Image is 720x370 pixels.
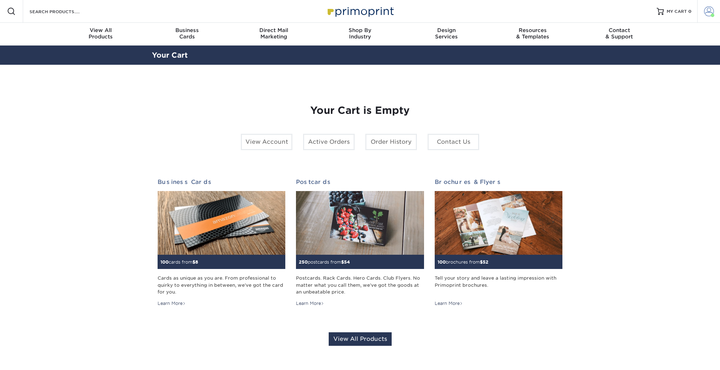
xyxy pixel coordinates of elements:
div: & Templates [489,27,576,40]
a: View Account [241,134,292,150]
div: Products [58,27,144,40]
input: SEARCH PRODUCTS..... [29,7,98,16]
div: Learn More [435,300,463,307]
div: Learn More [158,300,186,307]
div: Postcards. Rack Cards. Hero Cards. Club Flyers. No matter what you call them, we've got the goods... [296,275,424,295]
div: Cards as unique as you are. From professional to quirky to everything in between, we've got the c... [158,275,285,295]
span: Resources [489,27,576,33]
a: Resources& Templates [489,23,576,46]
div: Marketing [231,27,317,40]
img: Postcards [296,191,424,255]
a: DesignServices [403,23,489,46]
a: Contact Us [428,134,479,150]
a: Active Orders [303,134,355,150]
span: 52 [483,259,488,265]
a: Business Cards 100cards from$8 Cards as unique as you are. From professional to quirky to everyth... [158,179,285,307]
a: BusinessCards [144,23,231,46]
div: Learn More [296,300,324,307]
a: Contact& Support [576,23,662,46]
span: 54 [344,259,350,265]
span: Business [144,27,231,33]
img: Primoprint [324,4,396,19]
small: postcards from [299,259,350,265]
h2: Business Cards [158,179,285,185]
span: 0 [688,9,692,14]
div: Cards [144,27,231,40]
h1: Your Cart is Empty [158,105,562,117]
span: MY CART [667,9,687,15]
span: 100 [438,259,446,265]
span: $ [192,259,195,265]
a: Order History [365,134,417,150]
span: 250 [299,259,308,265]
span: Shop By [317,27,403,33]
span: 100 [160,259,169,265]
a: Direct MailMarketing [231,23,317,46]
span: Direct Mail [231,27,317,33]
h2: Postcards [296,179,424,185]
span: View All [58,27,144,33]
span: Design [403,27,489,33]
span: $ [480,259,483,265]
div: Industry [317,27,403,40]
div: Services [403,27,489,40]
img: Business Cards [158,191,285,255]
a: Shop ByIndustry [317,23,403,46]
h2: Brochures & Flyers [435,179,562,185]
a: Your Cart [152,51,188,59]
div: Tell your story and leave a lasting impression with Primoprint brochures. [435,275,562,295]
a: Brochures & Flyers 100brochures from$52 Tell your story and leave a lasting impression with Primo... [435,179,562,307]
div: & Support [576,27,662,40]
small: brochures from [438,259,488,265]
small: cards from [160,259,198,265]
span: 8 [195,259,198,265]
span: $ [341,259,344,265]
a: Postcards 250postcards from$54 Postcards. Rack Cards. Hero Cards. Club Flyers. No matter what you... [296,179,424,307]
img: Brochures & Flyers [435,191,562,255]
a: View All Products [329,332,392,346]
a: View AllProducts [58,23,144,46]
span: Contact [576,27,662,33]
